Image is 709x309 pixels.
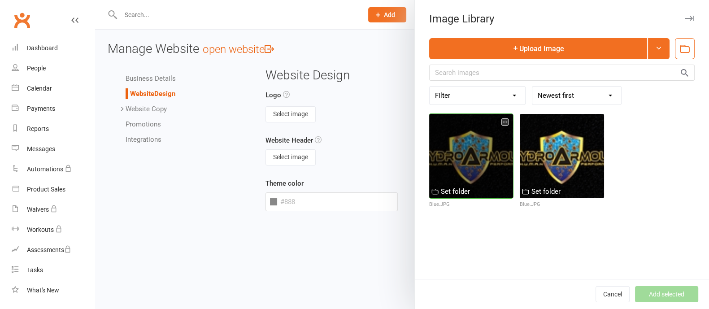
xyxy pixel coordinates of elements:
a: Clubworx [11,9,33,31]
a: Tasks [12,260,95,280]
div: Payments [27,105,55,112]
div: Product Sales [27,186,65,193]
div: Messages [27,145,55,152]
div: Automations [27,165,63,173]
div: Set folder [441,186,470,197]
a: Calendar [12,78,95,99]
div: Waivers [27,206,49,213]
a: Workouts [12,220,95,240]
img: Blue.JPG [520,114,604,198]
a: Reports [12,119,95,139]
button: Upload Image [429,38,647,59]
a: Waivers [12,200,95,220]
div: Blue.JPG [520,200,604,209]
div: Tasks [27,266,43,274]
div: People [27,65,46,72]
div: Calendar [27,85,52,92]
input: Search images [429,65,695,81]
button: Cancel [596,286,630,302]
a: Product Sales [12,179,95,200]
a: Automations [12,159,95,179]
div: Set folder [531,186,561,197]
div: Assessments [27,246,71,253]
a: Dashboard [12,38,95,58]
div: Image Library [415,13,709,25]
div: Workouts [27,226,54,233]
div: Dashboard [27,44,58,52]
div: Reports [27,125,49,132]
div: Blue.JPG [429,200,513,209]
a: What's New [12,280,95,300]
a: Payments [12,99,95,119]
a: Messages [12,139,95,159]
a: Assessments [12,240,95,260]
div: What's New [27,287,59,294]
a: People [12,58,95,78]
